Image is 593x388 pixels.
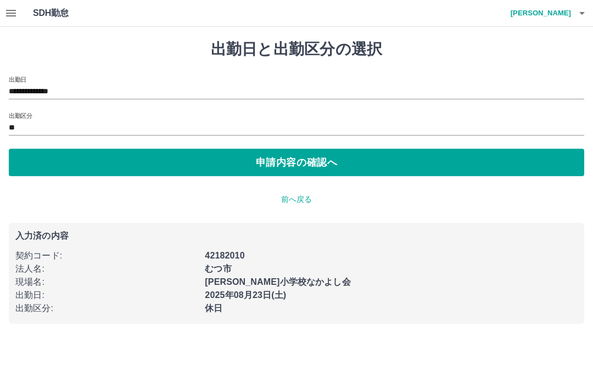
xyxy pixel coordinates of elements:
label: 出勤区分 [9,111,32,120]
p: 出勤日 : [15,289,198,302]
h1: 出勤日と出勤区分の選択 [9,40,584,59]
b: 2025年08月23日(土) [205,290,286,300]
p: 契約コード : [15,249,198,262]
p: 現場名 : [15,275,198,289]
p: 出勤区分 : [15,302,198,315]
label: 出勤日 [9,75,26,83]
b: [PERSON_NAME]小学校なかよし会 [205,277,350,286]
p: 前へ戻る [9,194,584,205]
b: 休日 [205,303,222,313]
b: むつ市 [205,264,231,273]
b: 42182010 [205,251,244,260]
p: 法人名 : [15,262,198,275]
button: 申請内容の確認へ [9,149,584,176]
p: 入力済の内容 [15,232,578,240]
